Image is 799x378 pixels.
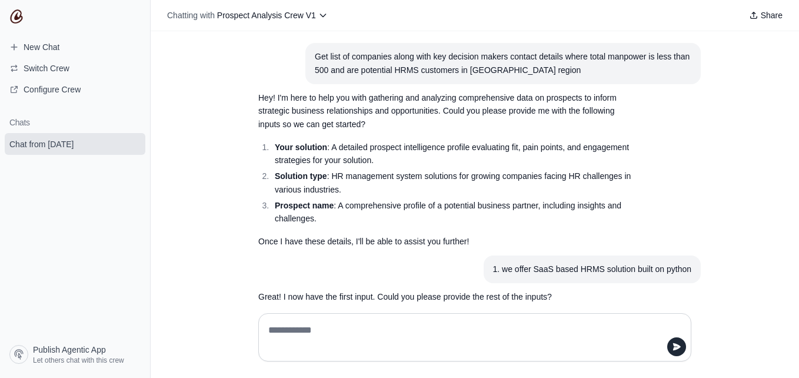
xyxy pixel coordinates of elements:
[493,263,692,276] div: 1. we offer SaaS based HRMS solution built on python
[275,171,327,181] strong: Solution type
[24,84,81,95] span: Configure Crew
[24,41,59,53] span: New Chat
[24,62,69,74] span: Switch Crew
[271,141,635,168] li: : A detailed prospect intelligence profile evaluating fit, pain points, and engagement strategies...
[5,59,145,78] button: Switch Crew
[258,235,635,248] p: Once I have these details, I'll be able to assist you further!
[258,91,635,131] p: Hey! I'm here to help you with gathering and analyzing comprehensive data on prospects to inform ...
[33,344,106,356] span: Publish Agentic App
[761,9,783,21] span: Share
[275,201,334,210] strong: Prospect name
[33,356,124,365] span: Let others chat with this crew
[258,290,635,304] p: Great! I now have the first input. Could you please provide the rest of the inputs?
[5,80,145,99] a: Configure Crew
[9,138,74,150] span: Chat from [DATE]
[167,9,215,21] span: Chatting with
[275,142,327,152] strong: Your solution
[305,43,701,84] section: User message
[271,199,635,226] li: : A comprehensive profile of a potential business partner, including insights and challenges.
[9,9,24,24] img: CrewAI Logo
[162,7,332,24] button: Chatting with Prospect Analysis Crew V1
[5,133,145,155] a: Chat from [DATE]
[744,7,787,24] button: Share
[271,170,635,197] li: : HR management system solutions for growing companies facing HR challenges in various industries.
[5,38,145,57] a: New Chat
[5,340,145,369] a: Publish Agentic App Let others chat with this crew
[217,11,316,20] span: Prospect Analysis Crew V1
[484,256,701,283] section: User message
[315,50,691,77] div: Get list of companies along with key decision makers contact details where total manpower is less...
[249,84,644,256] section: Response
